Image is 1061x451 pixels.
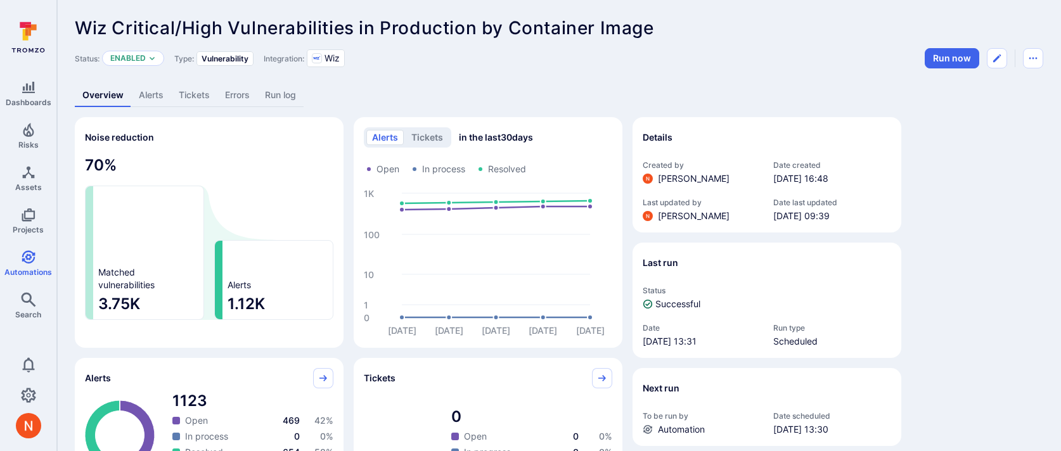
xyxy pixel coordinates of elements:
button: Expand dropdown [148,54,156,62]
text: [DATE] [482,325,510,336]
text: [DATE] [388,325,416,336]
button: Run automation [925,48,979,68]
img: ACg8ocIprwjrgDQnDsNSk9Ghn5p5-B8DpAKWoJ5Gi9syOE4K59tr4Q=s96-c [643,211,653,221]
h2: Details [643,131,672,144]
button: Automation menu [1023,48,1043,68]
span: [DATE] 09:39 [773,210,891,222]
a: Tickets [171,84,217,107]
span: Date [643,323,761,333]
span: Resolved [488,163,526,175]
div: Neeren Patki [643,174,653,184]
span: Successful [655,298,700,310]
div: Automation tabs [75,84,1043,107]
button: Enabled [110,53,146,63]
span: Risks [18,140,39,149]
span: Automation [658,423,705,436]
span: Tickets [364,372,395,384]
h2: Next run [643,382,679,395]
span: 0 [294,431,300,441]
span: Alerts [85,372,111,384]
span: 1.12K [228,294,328,314]
span: Run type [773,323,891,333]
span: Open [464,430,487,443]
div: Vulnerability [196,51,254,66]
text: [DATE] [529,325,557,336]
span: Scheduled [773,335,891,348]
text: 0 [364,312,370,323]
span: In process [422,163,465,175]
span: [DATE] 13:30 [773,423,891,436]
div: Neeren Patki [643,211,653,221]
span: [PERSON_NAME] [658,210,730,222]
text: [DATE] [435,325,463,336]
section: Details widget [633,117,901,232]
span: Type: [174,54,194,63]
span: Open [185,414,208,427]
span: Search [15,310,41,319]
img: ACg8ocIprwjrgDQnDsNSk9Ghn5p5-B8DpAKWoJ5Gi9syOE4K59tr4Q=s96-c [643,174,653,184]
span: 469 [283,415,300,426]
h2: Last run [643,257,678,269]
button: alerts [366,130,404,145]
span: To be run by [643,411,761,421]
a: Errors [217,84,257,107]
span: [DATE] 16:48 [773,172,891,185]
a: Overview [75,84,131,107]
span: [PERSON_NAME] [658,172,730,185]
button: Edit automation [987,48,1007,68]
span: Status: [75,54,100,63]
span: Created by [643,160,761,170]
span: in the last 30 days [459,131,533,144]
section: Next run widget [633,368,901,446]
a: Alerts [131,84,171,107]
span: Assets [15,182,42,192]
text: 100 [364,229,380,240]
text: 10 [364,269,374,280]
div: Alerts/Tickets trend [354,117,622,348]
span: Alerts [228,279,251,291]
div: Neeren Patki [16,413,41,438]
span: Open [376,163,399,175]
span: Projects [13,225,44,234]
span: 0 % [320,431,333,441]
span: total [172,391,333,411]
span: Wiz Critical/High Vulnerabilities in Production by Container Image [75,17,654,39]
span: Last updated by [643,198,761,207]
text: 1 [364,300,368,310]
img: ACg8ocIprwjrgDQnDsNSk9Ghn5p5-B8DpAKWoJ5Gi9syOE4K59tr4Q=s96-c [16,413,41,438]
span: total [451,407,612,427]
a: Run log [257,84,304,107]
span: Wiz [325,52,340,65]
span: 0 [573,431,579,441]
text: 1K [364,188,374,199]
button: tickets [406,130,449,145]
span: Matched vulnerabilities [98,266,155,291]
section: Last run widget [633,243,901,358]
span: 3.75K [98,294,198,314]
span: In process [185,430,228,443]
span: Dashboards [6,98,51,107]
span: Noise reduction [85,132,154,143]
span: 42 % [314,415,333,426]
span: Date scheduled [773,411,891,421]
text: [DATE] [576,325,605,336]
span: 70 % [85,155,333,175]
span: Date created [773,160,891,170]
span: Date last updated [773,198,891,207]
span: Integration: [264,54,304,63]
span: [DATE] 13:31 [643,335,761,348]
span: 0 % [599,431,612,441]
span: Automations [4,267,52,277]
span: Status [643,286,891,295]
